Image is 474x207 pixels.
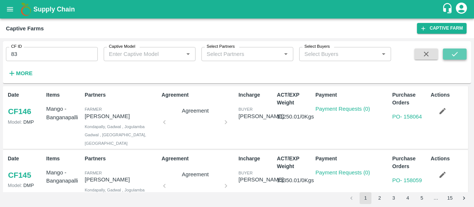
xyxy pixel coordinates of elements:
[33,4,442,14] a: Supply Chain
[238,176,284,184] div: [PERSON_NAME]
[8,182,43,189] p: DMP
[374,192,385,204] button: Go to page 2
[316,170,370,176] a: Payment Requests (0)
[402,192,414,204] button: Go to page 4
[6,47,98,61] input: Enter CF ID
[6,67,34,80] button: More
[46,168,82,185] p: Mango - Banganapalli
[183,49,193,59] button: Open
[238,91,274,99] p: Incharge
[11,44,22,50] label: CF ID
[85,107,102,111] span: Farmer
[109,44,135,50] label: Captive Model
[430,195,442,202] div: …
[277,155,313,170] p: ACT/EXP Weight
[1,1,19,18] button: open drawer
[161,155,236,163] p: Agreement
[85,176,159,184] p: [PERSON_NAME]
[431,91,466,99] p: Actions
[8,119,22,125] span: Model:
[344,192,471,204] nav: pagination navigation
[304,44,330,50] label: Select Buyers
[8,91,43,99] p: Date
[106,49,181,59] input: Enter Captive Model
[455,1,468,17] div: account of current user
[392,114,422,120] a: PO- 158064
[8,155,43,163] p: Date
[360,192,371,204] button: page 1
[277,113,313,121] p: 11250.01 / 0 Kgs
[85,171,102,175] span: Farmer
[238,107,253,111] span: buyer
[207,44,235,50] label: Select Partners
[8,105,31,118] a: CF146
[85,124,146,146] span: Kondapally, Gadwal , Jogulamba Gadwal , [GEOGRAPHIC_DATA], [GEOGRAPHIC_DATA]
[431,155,466,163] p: Actions
[301,49,367,59] input: Select Buyers
[85,155,159,163] p: Partners
[417,23,467,34] a: Captive Farm
[277,91,313,107] p: ACT/EXP Weight
[161,91,236,99] p: Agreement
[316,91,390,99] p: Payment
[442,3,455,16] div: customer-support
[392,155,428,170] p: Purchase Orders
[46,155,82,163] p: Items
[238,155,274,163] p: Incharge
[238,112,284,120] div: [PERSON_NAME]
[277,176,313,184] p: 13350.01 / 0 Kgs
[416,192,428,204] button: Go to page 5
[8,118,43,126] p: DMP
[85,91,159,99] p: Partners
[458,192,470,204] button: Go to next page
[33,6,75,13] b: Supply Chain
[379,49,388,59] button: Open
[6,24,44,33] div: Captive Farms
[444,192,456,204] button: Go to page 15
[16,70,33,76] strong: More
[46,91,82,99] p: Items
[392,177,422,183] a: PO- 158059
[204,49,269,59] input: Select Partners
[167,107,223,115] p: Agreement
[388,192,400,204] button: Go to page 3
[46,105,82,121] p: Mango - Banganapalli
[167,170,223,178] p: Agreement
[392,91,428,107] p: Purchase Orders
[19,2,33,17] img: logo
[316,155,390,163] p: Payment
[8,168,31,182] a: CF145
[316,106,370,112] a: Payment Requests (0)
[85,112,159,120] p: [PERSON_NAME]
[238,171,253,175] span: buyer
[281,49,291,59] button: Open
[8,183,22,188] span: Model:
